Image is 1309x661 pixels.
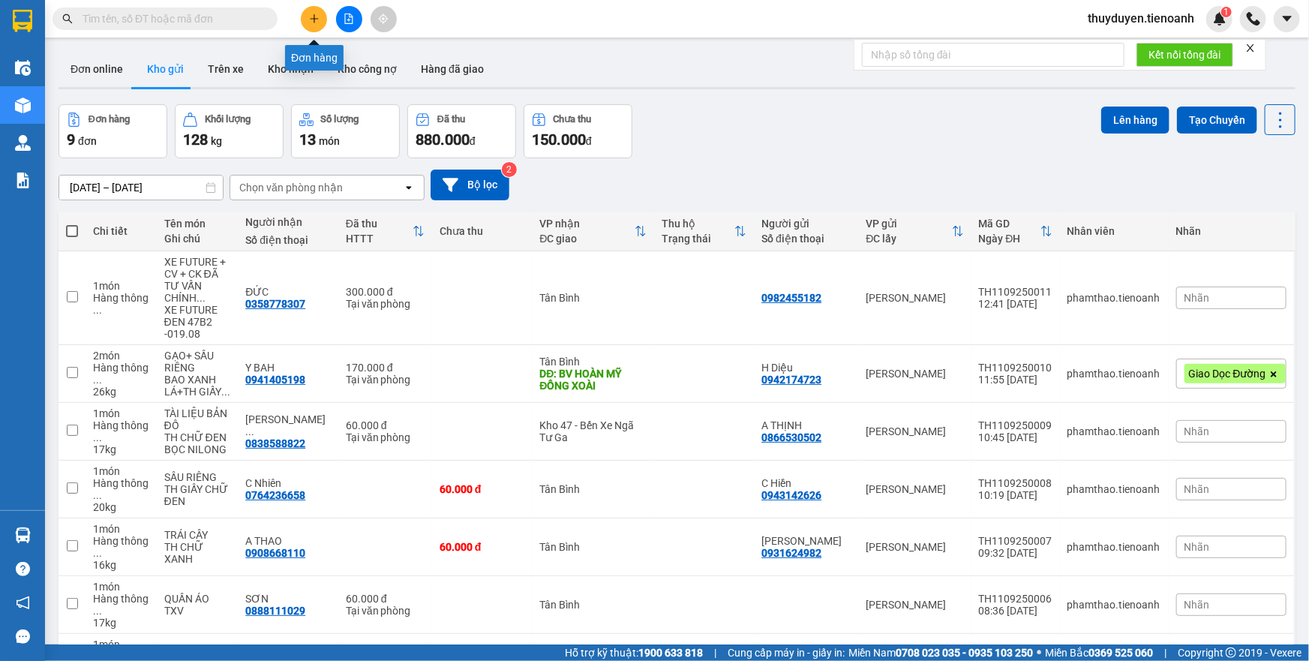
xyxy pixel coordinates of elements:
[15,135,31,151] img: warehouse-icon
[346,298,425,310] div: Tại văn phòng
[1067,292,1161,304] div: phamthao.tienoanh
[371,6,397,32] button: aim
[93,523,149,535] div: 1 món
[245,298,305,310] div: 0358778307
[859,212,971,251] th: Toggle SortBy
[164,471,231,483] div: SẦU RIÊNG
[866,292,964,304] div: [PERSON_NAME]
[1245,43,1256,53] span: close
[539,218,634,230] div: VP nhận
[164,605,231,617] div: TXV
[979,477,1052,489] div: TH1109250008
[761,292,821,304] div: 0982455182
[979,547,1052,559] div: 09:32 [DATE]
[866,541,964,553] div: [PERSON_NAME]
[1067,225,1161,237] div: Nhân viên
[346,431,425,443] div: Tại văn phòng
[502,162,517,177] sup: 2
[62,14,73,24] span: search
[761,233,851,245] div: Số điện thoại
[761,547,821,559] div: 0931624982
[245,234,331,246] div: Số điện thoại
[346,605,425,617] div: Tại văn phòng
[93,419,149,443] div: Hàng thông thường
[164,218,231,230] div: Tên món
[164,233,231,245] div: Ghi chú
[164,541,231,565] div: TH CHỮ XANH
[761,489,821,501] div: 0943142626
[761,362,851,374] div: H Diệu
[245,605,305,617] div: 0888111029
[301,6,327,32] button: plus
[93,605,102,617] span: ...
[539,599,646,611] div: Tân Bình
[336,6,362,32] button: file-add
[440,541,524,553] div: 60.000 đ
[93,407,149,419] div: 1 món
[93,350,149,362] div: 2 món
[409,51,496,87] button: Hàng đã giao
[979,298,1052,310] div: 12:41 [DATE]
[245,489,305,501] div: 0764236658
[866,368,964,380] div: [PERSON_NAME]
[93,638,149,650] div: 1 món
[1067,368,1161,380] div: phamthao.tienoanh
[539,233,634,245] div: ĐC giao
[319,135,340,147] span: món
[93,547,102,559] span: ...
[1067,541,1161,553] div: phamthao.tienoanh
[1067,483,1161,495] div: phamthao.tienoanh
[1136,43,1233,67] button: Kết nối tổng đài
[346,374,425,386] div: Tại văn phòng
[78,135,97,147] span: đơn
[565,644,703,661] span: Hỗ trợ kỹ thuật:
[1226,647,1236,658] span: copyright
[1184,292,1210,304] span: Nhãn
[175,104,284,158] button: Khối lượng128kg
[164,407,231,431] div: TÀI LIỆU BẢN ĐỒ
[1037,650,1041,656] span: ⚪️
[979,233,1040,245] div: Ngày ĐH
[1280,12,1294,26] span: caret-down
[1223,7,1229,17] span: 1
[93,304,102,316] span: ...
[1184,425,1210,437] span: Nhãn
[344,14,354,24] span: file-add
[15,60,31,76] img: warehouse-icon
[93,431,102,443] span: ...
[1184,541,1210,553] span: Nhãn
[979,362,1052,374] div: TH1109250010
[440,225,524,237] div: Chưa thu
[586,135,592,147] span: đ
[205,114,251,125] div: Khối lượng
[1088,647,1153,659] strong: 0369 525 060
[67,131,75,149] span: 9
[164,374,231,398] div: BAO XANH LÁ+TH GIẤY CHỮ ĐEN
[245,477,331,489] div: C Nhiên
[245,362,331,374] div: Y BAH
[346,218,413,230] div: Đã thu
[866,218,952,230] div: VP gửi
[407,104,516,158] button: Đã thu880.000đ
[93,386,149,398] div: 26 kg
[1189,367,1266,380] span: Giao Dọc Đường
[93,292,149,316] div: Hàng thông thường
[346,362,425,374] div: 170.000 đ
[979,605,1052,617] div: 08:36 [DATE]
[245,437,305,449] div: 0838588822
[256,51,326,87] button: Kho nhận
[164,593,231,605] div: QUẦN ÁO
[1164,644,1166,661] span: |
[638,647,703,659] strong: 1900 633 818
[245,425,254,437] span: ...
[245,413,331,437] div: NGuyễn Hồng Quang
[245,216,331,228] div: Người nhận
[979,419,1052,431] div: TH1109250009
[346,286,425,298] div: 300.000 đ
[378,14,389,24] span: aim
[16,629,30,644] span: message
[761,419,851,431] div: A THỊNH
[164,256,231,304] div: XE FUTURE + CV + CK ĐÃ TƯ VẤN CHÍNH SÁCH
[93,593,149,617] div: Hàng thông thường
[979,593,1052,605] div: TH1109250006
